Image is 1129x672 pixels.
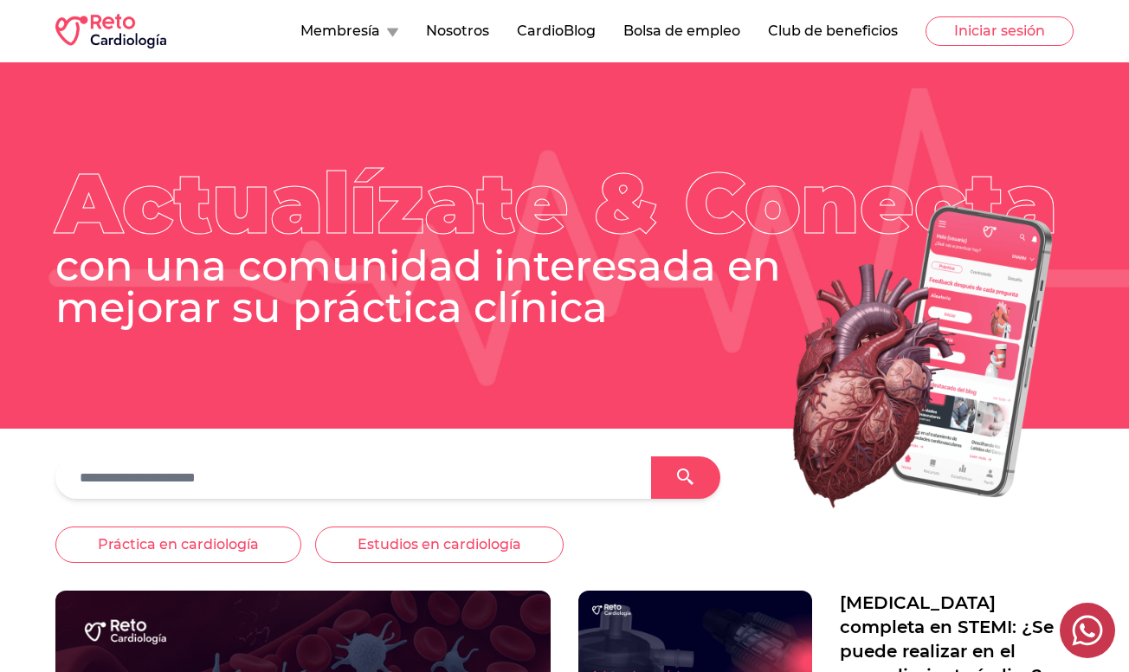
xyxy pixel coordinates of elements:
[768,21,898,42] button: Club de beneficios
[926,16,1074,46] button: Iniciar sesión
[517,21,596,42] button: CardioBlog
[426,21,489,42] button: Nosotros
[55,14,166,48] img: RETO Cardio Logo
[720,188,1074,527] img: Heart
[315,527,564,563] button: Estudios en cardiología
[55,527,301,563] button: Práctica en cardiología
[623,21,740,42] button: Bolsa de empleo
[300,21,398,42] button: Membresía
